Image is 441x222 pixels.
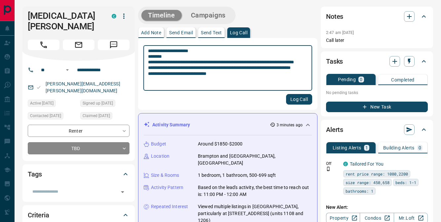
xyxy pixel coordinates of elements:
[326,122,428,138] div: Alerts
[28,40,59,50] span: Call
[36,85,41,90] svg: Email Valid
[326,53,428,69] div: Tasks
[151,172,179,179] p: Size & Rooms
[28,100,77,109] div: Wed Dec 04 2024
[326,124,343,135] h2: Alerts
[118,187,127,197] button: Open
[151,141,166,147] p: Budget
[201,30,222,35] p: Send Text
[151,184,183,191] p: Activity Pattern
[326,88,428,98] p: No pending tasks
[276,122,303,128] p: 3 minutes ago
[326,167,331,171] svg: Push Notification Only
[98,40,129,50] span: Message
[198,184,312,198] p: Based on the lead's activity, the best time to reach out is: 11:00 PM - 12:00 AM
[198,153,312,167] p: Brampton and [GEOGRAPHIC_DATA], [GEOGRAPHIC_DATA]
[152,121,190,128] p: Activity Summary
[346,188,373,194] span: bathrooms: 1
[326,11,343,22] h2: Notes
[63,66,71,74] button: Open
[83,112,110,119] span: Claimed [DATE]
[350,161,384,167] a: Tailored For You
[28,125,129,137] div: Renter
[360,77,362,82] p: 0
[326,30,354,35] p: 2:47 am [DATE]
[346,179,389,186] span: size range: 450,658
[144,119,312,131] div: Activity Summary3 minutes ago
[80,112,129,121] div: Thu Dec 05 2024
[343,162,348,166] div: condos.ca
[80,100,129,109] div: Wed Dec 04 2024
[346,171,408,177] span: rent price range: 1080,2200
[169,30,193,35] p: Send Email
[326,204,428,211] p: New Alert:
[83,100,113,107] span: Signed up [DATE]
[112,14,116,18] div: condos.ca
[151,153,169,160] p: Location
[326,9,428,24] div: Notes
[333,145,361,150] p: Listing Alerts
[28,210,49,220] h2: Criteria
[46,81,120,93] a: [PERSON_NAME][EMAIL_ADDRESS][PERSON_NAME][DOMAIN_NAME]
[419,145,421,150] p: 0
[141,10,182,21] button: Timeline
[326,161,339,167] p: Off
[151,203,188,210] p: Repeated Interest
[326,37,428,44] p: Call later
[28,169,42,179] h2: Tags
[338,77,356,82] p: Pending
[326,56,343,67] h2: Tasks
[365,145,368,150] p: 1
[28,11,102,32] h1: [MEDICAL_DATA][PERSON_NAME]
[383,145,415,150] p: Building Alerts
[198,172,276,179] p: 1 bedroom, 1 bathroom, 500-699 sqft
[28,112,77,121] div: Thu May 08 2025
[63,40,94,50] span: Email
[184,10,232,21] button: Campaigns
[230,30,247,35] p: Log Call
[28,166,129,182] div: Tags
[141,30,161,35] p: Add Note
[326,102,428,112] button: New Task
[391,78,415,82] p: Completed
[286,94,312,105] button: Log Call
[28,142,129,154] div: TBD
[395,179,416,186] span: beds: 1-1
[30,100,54,107] span: Active [DATE]
[198,141,242,147] p: Around $1850-$2000
[30,112,61,119] span: Contacted [DATE]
